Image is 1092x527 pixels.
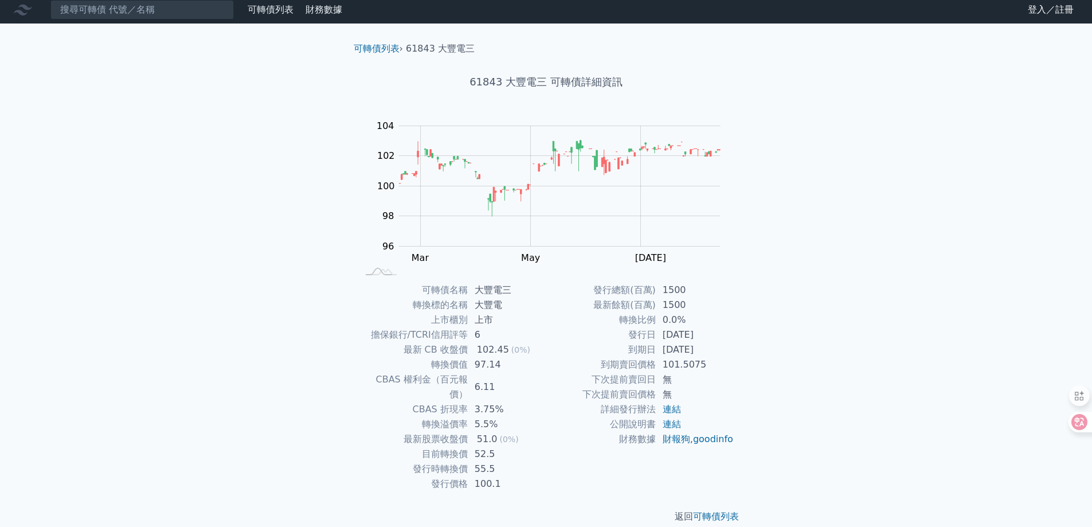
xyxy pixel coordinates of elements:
a: 登入／註冊 [1019,1,1083,19]
td: 3.75% [468,402,546,417]
div: 聊天小工具 [1035,472,1092,527]
td: 1500 [656,283,734,298]
td: 0.0% [656,313,734,327]
div: 102.45 [475,342,511,357]
td: 無 [656,387,734,402]
td: 發行總額(百萬) [546,283,656,298]
td: 100.1 [468,477,546,491]
td: 上市 [468,313,546,327]
td: 轉換標的名稱 [358,298,468,313]
a: 可轉債列表 [248,4,293,15]
td: 1500 [656,298,734,313]
a: 可轉債列表 [354,43,400,54]
td: 5.5% [468,417,546,432]
td: 97.14 [468,357,546,372]
td: 6 [468,327,546,342]
td: [DATE] [656,342,734,357]
div: 51.0 [475,432,500,447]
td: 大豐電 [468,298,546,313]
td: , [656,432,734,447]
g: Chart [371,120,738,263]
h1: 61843 大豐電三 可轉債詳細資訊 [345,74,748,90]
td: 目前轉換價 [358,447,468,462]
td: 發行時轉換價 [358,462,468,477]
td: 下次提前賣回價格 [546,387,656,402]
tspan: 96 [382,241,394,252]
li: › [354,42,403,56]
tspan: 98 [382,210,394,221]
td: 轉換比例 [546,313,656,327]
td: 擔保銀行/TCRI信用評等 [358,327,468,342]
span: (0%) [499,435,518,444]
li: 61843 大豐電三 [406,42,475,56]
td: CBAS 權利金（百元報價） [358,372,468,402]
td: 轉換溢價率 [358,417,468,432]
tspan: [DATE] [635,252,666,263]
td: [DATE] [656,327,734,342]
td: 可轉債名稱 [358,283,468,298]
a: 可轉債列表 [693,511,739,522]
td: 最新餘額(百萬) [546,298,656,313]
a: 連結 [663,419,681,430]
td: 下次提前賣回日 [546,372,656,387]
td: 到期賣回價格 [546,357,656,372]
td: 轉換價值 [358,357,468,372]
td: 無 [656,372,734,387]
p: 返回 [345,510,748,524]
td: 發行日 [546,327,656,342]
td: 最新股票收盤價 [358,432,468,447]
td: 101.5075 [656,357,734,372]
td: 6.11 [468,372,546,402]
td: 公開說明書 [546,417,656,432]
td: 發行價格 [358,477,468,491]
td: 55.5 [468,462,546,477]
tspan: 104 [377,120,394,131]
a: 財報狗 [663,434,690,444]
tspan: Mar [412,252,429,263]
td: 上市櫃別 [358,313,468,327]
a: 連結 [663,404,681,415]
a: 財務數據 [306,4,342,15]
td: 大豐電三 [468,283,546,298]
iframe: Chat Widget [1035,472,1092,527]
tspan: May [521,252,540,263]
tspan: 100 [377,181,395,192]
span: (0%) [511,345,530,354]
td: 到期日 [546,342,656,357]
td: CBAS 折現率 [358,402,468,417]
tspan: 102 [377,150,395,161]
td: 52.5 [468,447,546,462]
td: 財務數據 [546,432,656,447]
td: 最新 CB 收盤價 [358,342,468,357]
a: goodinfo [693,434,733,444]
td: 詳細發行辦法 [546,402,656,417]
